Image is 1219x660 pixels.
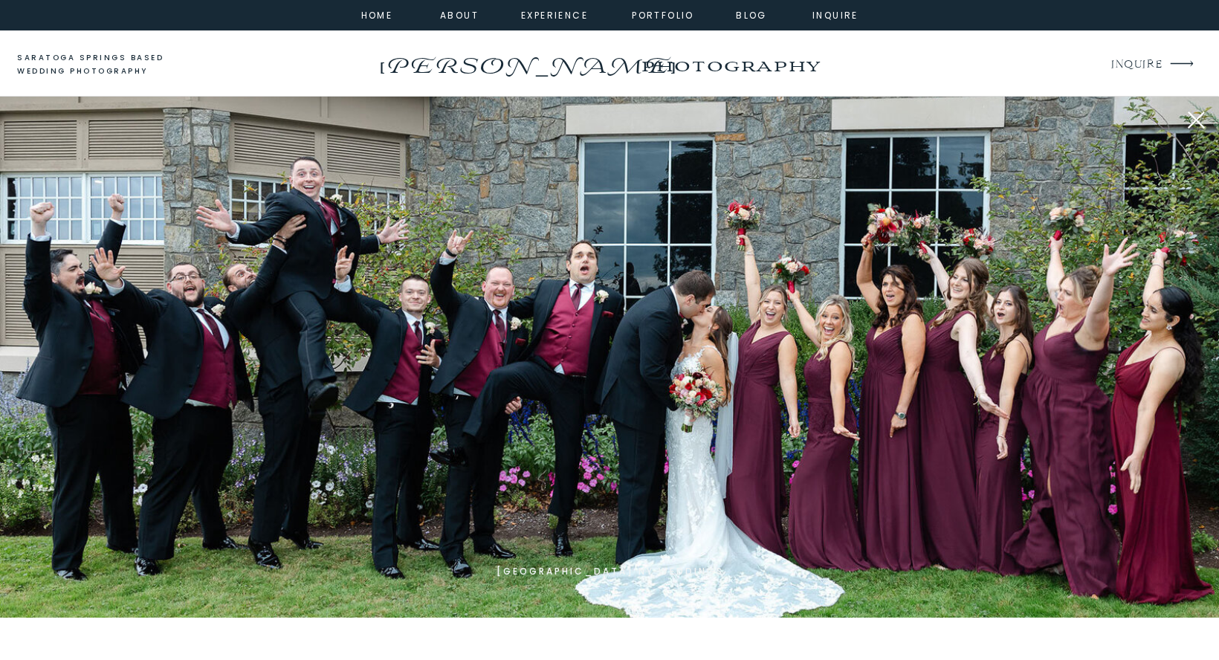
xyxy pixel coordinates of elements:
[521,7,581,21] a: experience
[612,45,849,85] a: photography
[357,7,397,21] a: home
[1111,55,1161,75] a: INQUIRE
[440,7,473,21] a: about
[725,7,778,21] a: Blog
[809,7,862,21] a: inquire
[466,563,754,576] h1: [GEOGRAPHIC_DATA] ny weddings
[631,7,695,21] a: portfolio
[17,51,192,79] a: saratoga springs based wedding photography
[375,48,678,72] a: [PERSON_NAME]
